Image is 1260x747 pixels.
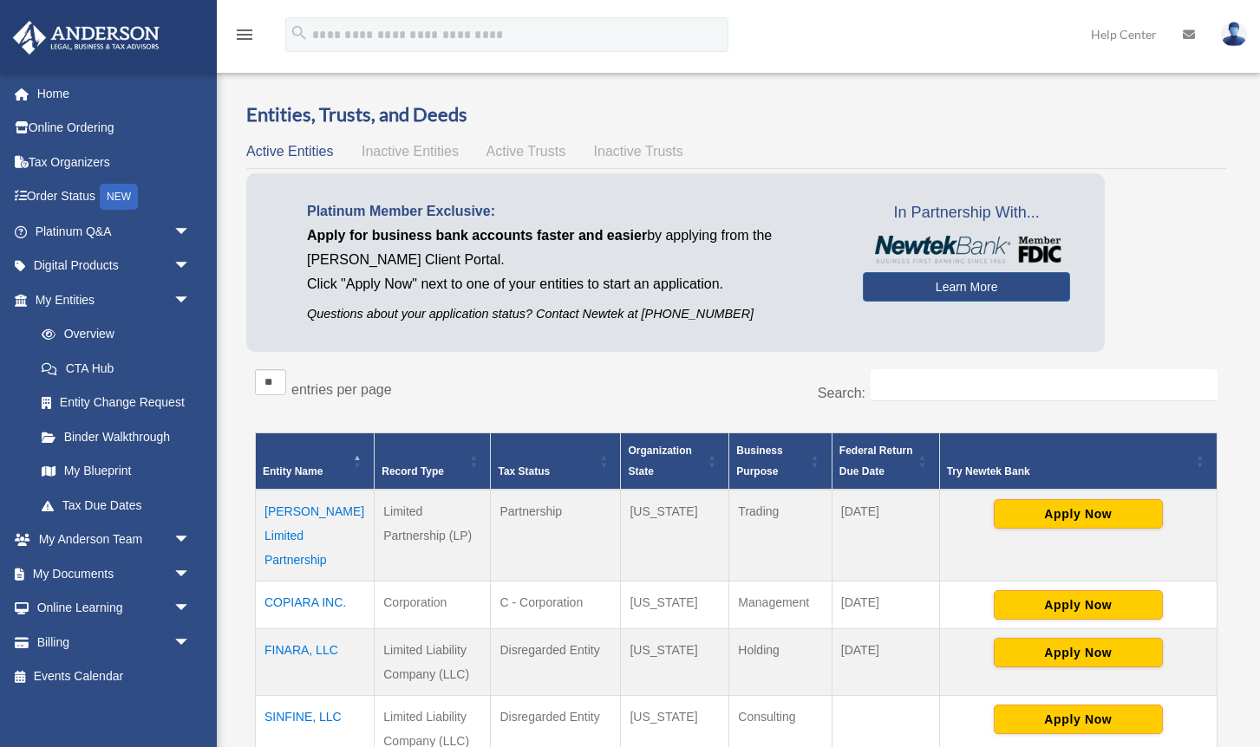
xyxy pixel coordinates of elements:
[307,303,837,325] p: Questions about your application status? Contact Newtek at [PHONE_NUMBER]
[818,386,865,400] label: Search:
[939,433,1217,490] th: Try Newtek Bank : Activate to sort
[839,445,913,477] span: Federal Return Due Date
[12,111,217,146] a: Online Ordering
[24,386,208,420] a: Entity Change Request
[173,214,208,250] span: arrow_drop_down
[628,445,691,477] span: Organization State
[994,705,1163,734] button: Apply Now
[491,490,621,581] td: Partnership
[12,659,217,694] a: Events Calendar
[12,556,217,591] a: My Documentsarrow_drop_down
[621,629,729,696] td: [US_STATE]
[24,454,208,489] a: My Blueprint
[12,145,217,179] a: Tax Organizers
[24,317,199,352] a: Overview
[173,625,208,660] span: arrow_drop_down
[100,184,138,210] div: NEW
[12,283,208,317] a: My Entitiesarrow_drop_down
[832,433,939,490] th: Federal Return Due Date: Activate to sort
[382,465,444,477] span: Record Type
[256,433,375,490] th: Entity Name: Activate to invert sorting
[491,629,621,696] td: Disregarded Entity
[491,433,621,490] th: Tax Status: Activate to sort
[12,591,217,626] a: Online Learningarrow_drop_down
[994,590,1163,620] button: Apply Now
[173,523,208,558] span: arrow_drop_down
[594,144,683,159] span: Inactive Trusts
[234,30,255,45] a: menu
[621,490,729,581] td: [US_STATE]
[24,488,208,523] a: Tax Due Dates
[290,23,309,42] i: search
[12,249,217,283] a: Digital Productsarrow_drop_down
[832,581,939,629] td: [DATE]
[24,419,208,454] a: Binder Walkthrough
[307,272,837,296] p: Click "Apply Now" next to one of your entities to start an application.
[375,581,491,629] td: Corporation
[832,629,939,696] td: [DATE]
[246,144,333,159] span: Active Entities
[362,144,459,159] span: Inactive Entities
[12,179,217,215] a: Order StatusNEW
[863,199,1070,227] span: In Partnership With...
[994,638,1163,667] button: Apply Now
[173,283,208,318] span: arrow_drop_down
[872,236,1061,263] img: NewtekBankLogoSM.png
[621,581,729,629] td: [US_STATE]
[256,629,375,696] td: FINARA, LLC
[621,433,729,490] th: Organization State: Activate to sort
[24,351,208,386] a: CTA Hub
[173,556,208,592] span: arrow_drop_down
[12,214,217,249] a: Platinum Q&Aarrow_drop_down
[307,224,837,272] p: by applying from the [PERSON_NAME] Client Portal.
[832,490,939,581] td: [DATE]
[486,144,566,159] span: Active Trusts
[947,461,1191,482] div: Try Newtek Bank
[291,382,392,397] label: entries per page
[375,490,491,581] td: Limited Partnership (LP)
[491,581,621,629] td: C - Corporation
[8,21,165,55] img: Anderson Advisors Platinum Portal
[307,228,647,243] span: Apply for business bank accounts faster and easier
[498,465,550,477] span: Tax Status
[173,591,208,627] span: arrow_drop_down
[375,629,491,696] td: Limited Liability Company (LLC)
[994,499,1163,529] button: Apply Now
[307,199,837,224] p: Platinum Member Exclusive:
[246,101,1226,128] h3: Entities, Trusts, and Deeds
[12,625,217,659] a: Billingarrow_drop_down
[12,523,217,557] a: My Anderson Teamarrow_drop_down
[263,465,323,477] span: Entity Name
[863,272,1070,302] a: Learn More
[375,433,491,490] th: Record Type: Activate to sort
[256,581,375,629] td: COPIARA INC.
[729,490,832,581] td: Trading
[736,445,782,477] span: Business Purpose
[1221,22,1247,47] img: User Pic
[729,433,832,490] th: Business Purpose: Activate to sort
[256,490,375,581] td: [PERSON_NAME] Limited Partnership
[234,24,255,45] i: menu
[12,76,217,111] a: Home
[729,629,832,696] td: Holding
[729,581,832,629] td: Management
[173,249,208,284] span: arrow_drop_down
